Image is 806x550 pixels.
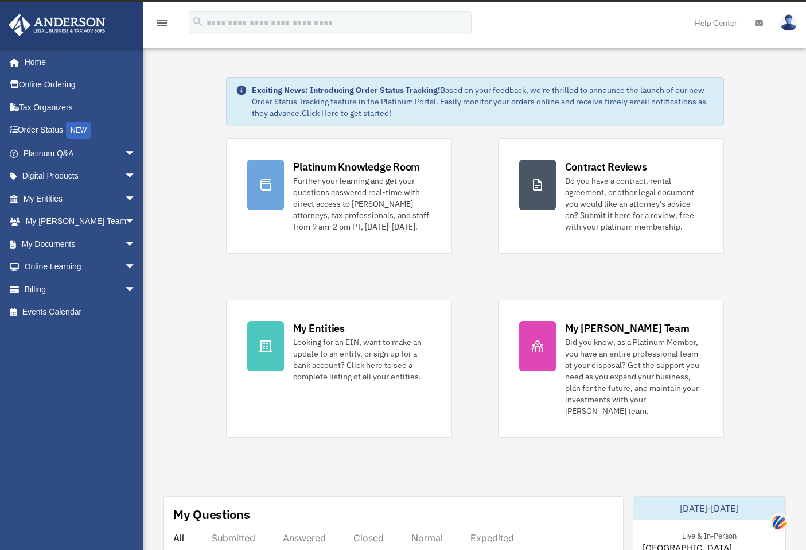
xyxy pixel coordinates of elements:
[8,73,153,96] a: Online Ordering
[8,96,153,119] a: Tax Organizers
[8,119,153,142] a: Order StatusNEW
[293,175,431,233] div: Further your learning and get your questions answered real-time with direct access to [PERSON_NAM...
[124,233,147,256] span: arrow_drop_down
[8,301,153,324] a: Events Calendar
[498,138,724,254] a: Contract Reviews Do you have a contract, rental agreement, or other legal document you would like...
[252,84,714,119] div: Based on your feedback, we're thrilled to announce the launch of our new Order Status Tracking fe...
[293,321,345,335] div: My Entities
[565,336,703,417] div: Did you know, as a Platinum Member, you have an entire professional team at your disposal? Get th...
[173,532,184,544] div: All
[124,278,147,301] span: arrow_drop_down
[470,532,514,544] div: Expedited
[173,506,250,523] div: My Questions
[302,108,391,118] a: Click Here to get started!
[8,187,153,210] a: My Entitiesarrow_drop_down
[8,210,153,233] a: My [PERSON_NAME] Teamarrow_drop_down
[155,20,169,30] a: menu
[155,16,169,30] i: menu
[565,321,690,335] div: My [PERSON_NAME] Team
[124,142,147,165] span: arrow_drop_down
[293,336,431,382] div: Looking for an EIN, want to make an update to an entity, or sign up for a bank account? Click her...
[8,278,153,301] a: Billingarrow_drop_down
[226,138,452,254] a: Platinum Knowledge Room Further your learning and get your questions answered real-time with dire...
[565,175,703,233] div: Do you have a contract, rental agreement, or other legal document you would like an attorney's ad...
[633,497,785,520] div: [DATE]-[DATE]
[293,160,420,174] div: Platinum Knowledge Room
[124,187,147,211] span: arrow_drop_down
[283,532,326,544] div: Answered
[8,255,153,278] a: Online Learningarrow_drop_down
[8,233,153,255] a: My Documentsarrow_drop_down
[353,532,384,544] div: Closed
[8,51,147,73] a: Home
[673,529,746,541] div: Live & In-Person
[124,255,147,279] span: arrow_drop_down
[565,160,647,174] div: Contract Reviews
[192,16,204,28] i: search
[498,300,724,438] a: My [PERSON_NAME] Team Did you know, as a Platinum Member, you have an entire professional team at...
[124,210,147,234] span: arrow_drop_down
[252,85,440,95] strong: Exciting News: Introducing Order Status Tracking!
[411,532,443,544] div: Normal
[226,300,452,438] a: My Entities Looking for an EIN, want to make an update to an entity, or sign up for a bank accoun...
[8,142,153,165] a: Platinum Q&Aarrow_drop_down
[780,14,797,31] img: User Pic
[770,512,789,533] img: svg+xml;base64,PHN2ZyB3aWR0aD0iNDQiIGhlaWdodD0iNDQiIHZpZXdCb3g9IjAgMCA0NCA0NCIgZmlsbD0ibm9uZSIgeG...
[8,165,153,188] a: Digital Productsarrow_drop_down
[124,165,147,188] span: arrow_drop_down
[66,122,91,139] div: NEW
[5,14,109,36] img: Anderson Advisors Platinum Portal
[212,532,255,544] div: Submitted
